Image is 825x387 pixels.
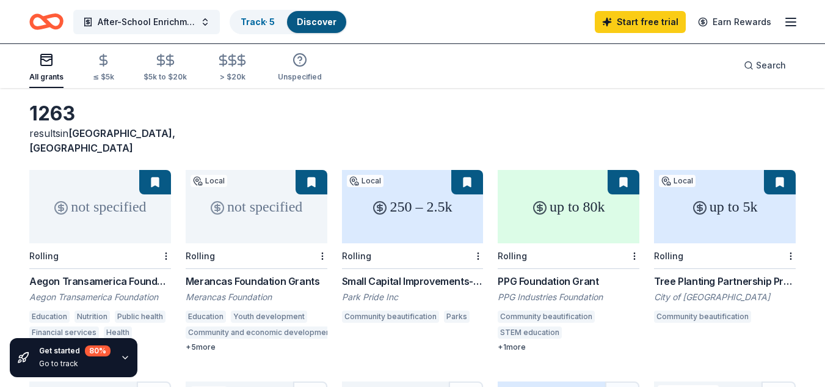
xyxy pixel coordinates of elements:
div: Education [29,311,70,323]
a: not specifiedLocalRollingMerancas Foundation GrantsMerancas FoundationEducationYouth developmentC... [186,170,327,352]
a: 250 – 2.5kLocalRollingSmall Capital Improvements- Small Change GrantsPark Pride IncCommunity beau... [342,170,484,326]
div: + 5 more [186,342,327,352]
div: Rolling [186,251,215,261]
a: Track· 5 [241,17,275,27]
div: up to 5k [654,170,796,243]
div: STEM education [498,326,562,339]
div: 80 % [85,345,111,356]
div: ≤ $5k [93,72,114,82]
a: not specifiedRollingAegon Transamerica Foundation GrantAegon Transamerica FoundationEducationNutr... [29,170,171,352]
div: Aegon Transamerica Foundation Grant [29,274,171,289]
div: Community beautification [654,311,751,323]
div: Youth development [231,311,307,323]
button: > $20k [216,48,249,88]
div: Nutrition [75,311,110,323]
div: Community beautification [342,311,439,323]
div: > $20k [216,72,249,82]
a: Earn Rewards [691,11,779,33]
span: Search [756,58,786,73]
div: Get started [39,345,111,356]
div: Park Pride Inc [342,291,484,303]
div: Local [191,175,227,187]
a: up to 5kLocalRollingTree Planting Partnership ProgramCity of [GEOGRAPHIC_DATA]Community beautific... [654,170,796,326]
div: Unspecified [278,72,322,82]
div: Rolling [654,251,683,261]
div: Tree Planting Partnership Program [654,274,796,289]
div: + 1 more [498,342,639,352]
button: Unspecified [278,48,322,88]
div: Rolling [29,251,59,261]
div: City of [GEOGRAPHIC_DATA] [654,291,796,303]
div: Local [347,175,383,187]
div: Merancas Foundation Grants [186,274,327,289]
div: Public health [115,311,165,323]
div: not specified [186,170,327,243]
button: Track· 5Discover [230,10,347,34]
button: Search [734,53,796,78]
div: All grants [29,72,64,82]
div: Community beautification [498,311,595,323]
div: not specified [29,170,171,243]
button: ≤ $5k [93,48,114,88]
div: 250 – 2.5k [342,170,484,243]
a: up to 80kRollingPPG Foundation GrantPPG Industries FoundationCommunity beautificationSTEM educati... [498,170,639,352]
button: $5k to $20k [144,48,187,88]
div: PPG Industries Foundation [498,291,639,303]
span: [GEOGRAPHIC_DATA], [GEOGRAPHIC_DATA] [29,127,175,154]
a: Start free trial [595,11,686,33]
div: up to 80k [498,170,639,243]
div: $5k to $20k [144,72,187,82]
button: After-School Enrichment [73,10,220,34]
div: PPG Foundation Grant [498,274,639,289]
div: Rolling [342,251,371,261]
div: Small Capital Improvements- Small Change Grants [342,274,484,289]
div: Health [104,326,132,339]
button: All grants [29,48,64,88]
div: Education [186,311,226,323]
div: Rolling [498,251,527,261]
div: Aegon Transamerica Foundation [29,291,171,303]
div: Merancas Foundation [186,291,327,303]
a: Home [29,7,64,36]
div: Go to track [39,359,111,369]
div: Financial services [29,326,99,339]
span: After-School Enrichment [98,15,195,29]
div: Community and economic development [186,326,335,339]
div: results [29,126,171,155]
span: in [29,127,175,154]
div: Parks [444,311,470,323]
a: Discover [297,17,336,27]
div: 1263 [29,101,171,126]
div: Local [659,175,696,187]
